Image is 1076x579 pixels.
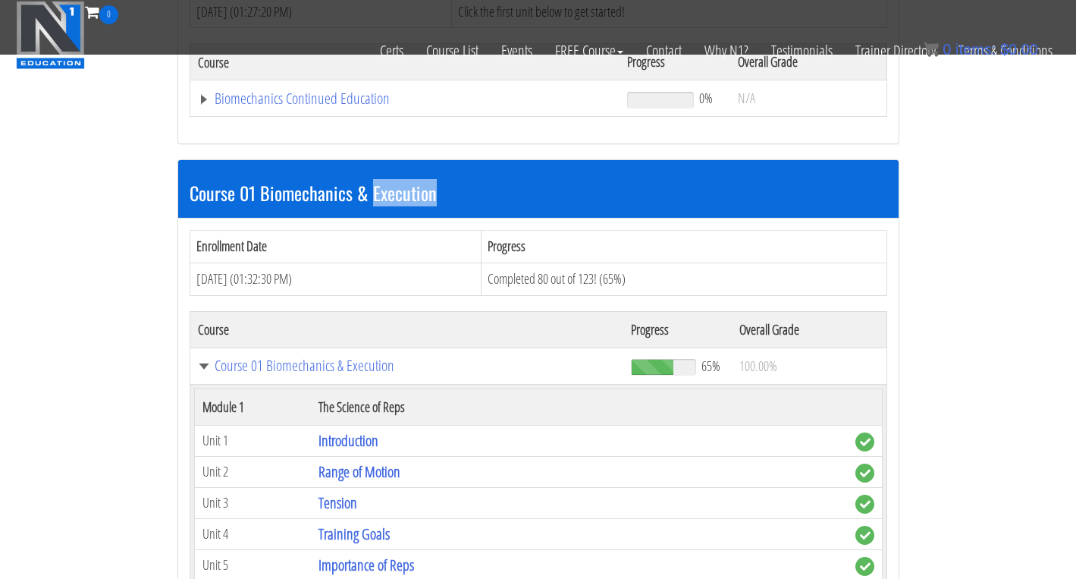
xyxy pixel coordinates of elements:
[693,24,760,77] a: Why N1?
[701,357,720,374] span: 65%
[85,2,118,22] a: 0
[318,492,357,513] a: Tension
[855,433,874,452] span: complete
[544,24,635,77] a: FREE Course
[924,41,1038,58] a: 0 items: $0.00
[855,464,874,483] span: complete
[947,24,1064,77] a: Terms & Conditions
[194,389,311,425] th: Module 1
[730,80,886,117] td: N/A
[194,487,311,518] td: Unit 3
[699,90,713,106] span: 0%
[955,41,996,58] span: items:
[635,24,693,77] a: Contact
[623,311,732,348] th: Progress
[190,183,887,203] h3: Course 01 Biomechanics & Execution
[190,231,481,263] th: Enrollment Date
[190,311,623,348] th: Course
[99,5,118,24] span: 0
[760,24,844,77] a: Testimonials
[415,24,490,77] a: Course List
[311,389,847,425] th: The Science of Reps
[190,263,481,295] td: [DATE] (01:32:30 PM)
[732,348,886,384] td: 100.00%
[855,557,874,576] span: complete
[1000,41,1038,58] bdi: 0.00
[318,524,390,544] a: Training Goals
[198,91,613,106] a: Biomechanics Continued Education
[369,24,415,77] a: Certs
[318,430,378,451] a: Introduction
[194,425,311,456] td: Unit 1
[490,24,544,77] a: Events
[318,555,414,575] a: Importance of Reps
[481,231,886,263] th: Progress
[732,311,886,348] th: Overall Grade
[1000,41,1009,58] span: $
[855,495,874,514] span: complete
[943,41,951,58] span: 0
[194,456,311,487] td: Unit 2
[16,1,85,69] img: n1-education
[198,358,616,373] a: Course 01 Biomechanics & Execution
[855,526,874,545] span: complete
[844,24,947,77] a: Trainer Directory
[924,42,939,57] img: icon11.png
[481,263,886,295] td: Completed 80 out of 123! (65%)
[318,461,400,482] a: Range of Motion
[194,518,311,549] td: Unit 4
